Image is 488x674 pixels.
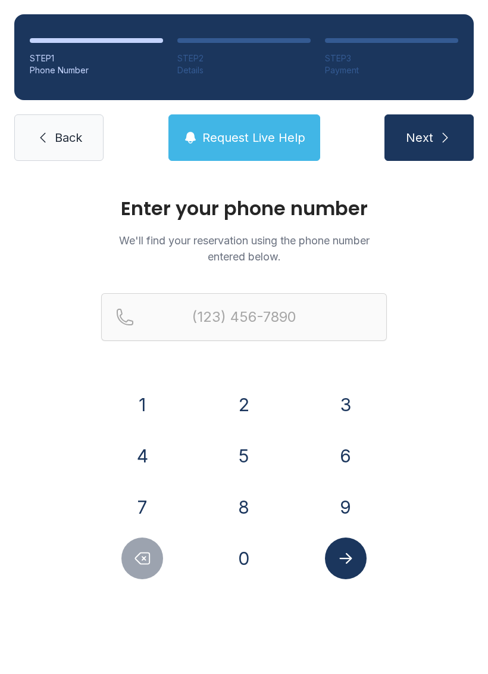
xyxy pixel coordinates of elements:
[223,384,265,425] button: 2
[223,435,265,477] button: 5
[121,435,163,477] button: 4
[223,486,265,528] button: 8
[30,52,163,64] div: STEP 1
[101,293,387,341] input: Reservation phone number
[406,129,433,146] span: Next
[55,129,82,146] span: Back
[325,435,367,477] button: 6
[177,64,311,76] div: Details
[121,486,163,528] button: 7
[121,384,163,425] button: 1
[325,384,367,425] button: 3
[325,486,367,528] button: 9
[223,538,265,579] button: 0
[202,129,305,146] span: Request Live Help
[177,52,311,64] div: STEP 2
[30,64,163,76] div: Phone Number
[325,52,458,64] div: STEP 3
[121,538,163,579] button: Delete number
[101,199,387,218] h1: Enter your phone number
[325,64,458,76] div: Payment
[325,538,367,579] button: Submit lookup form
[101,232,387,265] p: We'll find your reservation using the phone number entered below.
